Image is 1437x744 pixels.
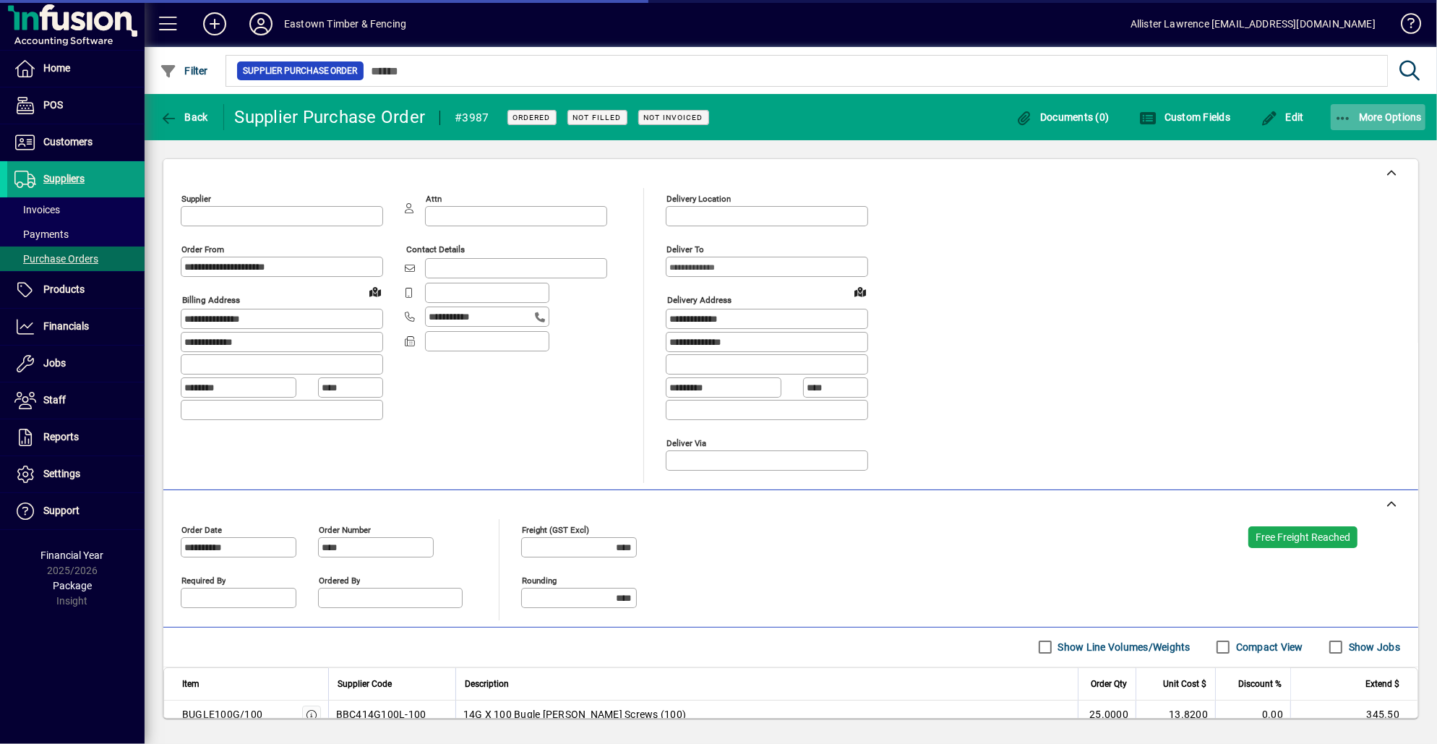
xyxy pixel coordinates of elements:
div: #3987 [455,106,489,129]
div: Allister Lawrence [EMAIL_ADDRESS][DOMAIN_NAME] [1131,12,1376,35]
a: POS [7,87,145,124]
button: Custom Fields [1136,104,1234,130]
a: Home [7,51,145,87]
span: Unit Cost $ [1163,676,1206,692]
span: Supplier Code [338,676,392,692]
a: Support [7,493,145,529]
td: 13.8200 [1136,701,1215,730]
a: Customers [7,124,145,161]
mat-label: Rounding [522,575,557,585]
a: Reports [7,419,145,456]
button: Profile [238,11,284,37]
span: Filter [160,65,208,77]
td: 25.0000 [1078,701,1136,730]
span: Not Filled [573,113,622,122]
button: Edit [1257,104,1308,130]
span: Not Invoiced [644,113,703,122]
mat-label: Freight (GST excl) [522,524,589,534]
span: Custom Fields [1139,111,1230,123]
mat-label: Supplier [181,194,211,204]
mat-label: Deliver via [666,437,706,448]
span: 14G X 100 Bugle [PERSON_NAME] Screws (100) [463,707,687,722]
span: Home [43,62,70,74]
span: Discount % [1238,676,1282,692]
label: Show Jobs [1346,640,1400,654]
div: BUGLE100G/100 [182,707,262,722]
span: Reports [43,431,79,442]
mat-label: Ordered by [319,575,360,585]
span: Settings [43,468,80,479]
mat-label: Delivery Location [666,194,731,204]
span: POS [43,99,63,111]
span: Description [465,676,509,692]
td: 0.00 [1215,701,1290,730]
td: 345.50 [1290,701,1417,730]
span: Documents (0) [1016,111,1110,123]
mat-label: Order from [181,244,224,255]
a: Jobs [7,346,145,382]
button: Filter [156,58,212,84]
span: Purchase Orders [14,253,98,265]
span: Supplier Purchase Order [243,64,358,78]
mat-label: Required by [181,575,226,585]
span: Staff [43,394,66,406]
span: Invoices [14,204,60,215]
a: Settings [7,456,145,492]
a: Invoices [7,197,145,222]
span: Financial Year [41,550,104,561]
span: Package [53,580,92,591]
span: Financials [43,320,89,332]
button: Back [156,104,212,130]
a: Staff [7,382,145,419]
span: Ordered [513,113,551,122]
span: More Options [1334,111,1423,123]
a: View on map [849,280,872,303]
label: Compact View [1233,640,1303,654]
mat-label: Order number [319,524,371,534]
mat-label: Deliver To [666,244,704,255]
button: Add [192,11,238,37]
span: Support [43,505,80,516]
span: Products [43,283,85,295]
label: Show Line Volumes/Weights [1055,640,1191,654]
button: More Options [1331,104,1426,130]
span: Customers [43,136,93,147]
a: Financials [7,309,145,345]
mat-label: Attn [426,194,442,204]
span: Edit [1261,111,1304,123]
span: Payments [14,228,69,240]
a: Knowledge Base [1390,3,1419,50]
button: Documents (0) [1012,104,1113,130]
mat-label: Order date [181,524,222,534]
span: Extend $ [1365,676,1399,692]
a: View on map [364,280,387,303]
a: Products [7,272,145,308]
app-page-header-button: Back [145,104,224,130]
a: Payments [7,222,145,247]
a: Purchase Orders [7,247,145,271]
td: BBC414G100L-100 [328,701,455,730]
span: Item [182,676,200,692]
span: Suppliers [43,173,85,184]
span: Order Qty [1091,676,1127,692]
span: Jobs [43,357,66,369]
span: Free Freight Reached [1256,531,1350,543]
span: Back [160,111,208,123]
div: Eastown Timber & Fencing [284,12,406,35]
div: Supplier Purchase Order [235,106,426,129]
